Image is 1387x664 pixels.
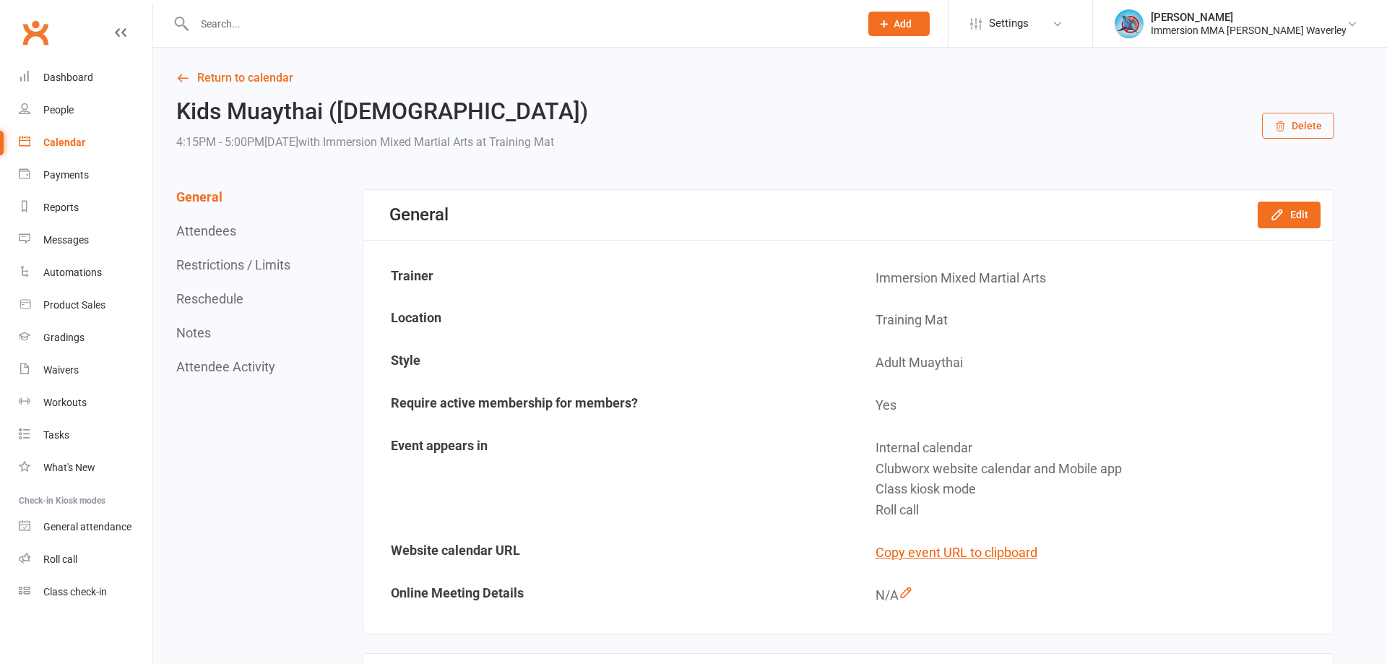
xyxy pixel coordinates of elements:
div: General [389,204,449,225]
span: Settings [989,7,1029,40]
button: Copy event URL to clipboard [876,543,1037,564]
button: Attendees [176,223,236,238]
button: Add [868,12,930,36]
a: What's New [19,452,152,484]
a: Return to calendar [176,68,1334,88]
span: at Training Mat [476,135,554,149]
div: Class check-in [43,586,107,598]
div: Immersion MMA [PERSON_NAME] Waverley [1151,24,1347,37]
a: Dashboard [19,61,152,94]
div: Tasks [43,429,69,441]
a: General attendance kiosk mode [19,511,152,543]
div: Messages [43,234,89,246]
span: Add [894,18,912,30]
div: N/A [876,585,1323,606]
div: Class kiosk mode [876,479,1323,500]
a: Waivers [19,354,152,387]
div: Calendar [43,137,85,148]
a: Calendar [19,126,152,159]
div: [PERSON_NAME] [1151,11,1347,24]
div: Payments [43,169,89,181]
td: Website calendar URL [365,533,848,574]
div: Product Sales [43,299,105,311]
div: Roll call [43,553,77,565]
div: Roll call [876,500,1323,521]
button: Attendee Activity [176,359,275,374]
img: thumb_image1698714326.png [1115,9,1144,38]
div: Clubworx website calendar and Mobile app [876,459,1323,480]
td: Adult Muaythai [850,342,1333,384]
button: Notes [176,325,211,340]
a: Payments [19,159,152,191]
div: Workouts [43,397,87,408]
a: Tasks [19,419,152,452]
a: Gradings [19,322,152,354]
button: General [176,189,222,204]
a: Clubworx [17,14,53,51]
div: General attendance [43,521,131,533]
div: Internal calendar [876,438,1323,459]
button: Delete [1262,113,1334,139]
a: Reports [19,191,152,224]
div: 4:15PM - 5:00PM[DATE] [176,132,588,152]
td: Event appears in [365,428,848,531]
button: Restrictions / Limits [176,257,290,272]
div: Gradings [43,332,85,343]
div: Reports [43,202,79,213]
td: Yes [850,385,1333,426]
a: Product Sales [19,289,152,322]
input: Search... [190,14,850,34]
td: Style [365,342,848,384]
td: Require active membership for members? [365,385,848,426]
div: People [43,104,74,116]
a: Workouts [19,387,152,419]
a: Messages [19,224,152,256]
a: Automations [19,256,152,289]
div: Automations [43,267,102,278]
td: Trainer [365,258,848,299]
div: Dashboard [43,72,93,83]
a: Class kiosk mode [19,576,152,608]
td: Online Meeting Details [365,575,848,616]
div: What's New [43,462,95,473]
a: Roll call [19,543,152,576]
div: Waivers [43,364,79,376]
td: Training Mat [850,300,1333,341]
span: with Immersion Mixed Martial Arts [298,135,473,149]
td: Immersion Mixed Martial Arts [850,258,1333,299]
button: Reschedule [176,291,243,306]
td: Location [365,300,848,341]
button: Edit [1258,202,1321,228]
a: People [19,94,152,126]
h2: Kids Muaythai ([DEMOGRAPHIC_DATA]) [176,99,588,124]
